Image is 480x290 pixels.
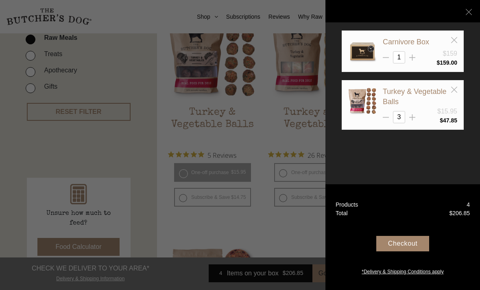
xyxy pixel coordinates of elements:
[348,37,377,65] img: Carnivore Box
[325,266,480,275] a: *Delivery & Shipping Conditions apply
[383,87,446,106] a: Turkey & Vegetable Balls
[440,117,457,124] bdi: 47.85
[437,107,457,116] div: $15.95
[436,59,440,66] span: $
[336,201,358,209] div: Products
[440,117,443,124] span: $
[449,210,452,216] span: $
[436,59,457,66] bdi: 159.00
[449,210,470,216] bdi: 206.85
[348,87,377,115] img: Turkey & Vegetable Balls
[336,209,348,218] div: Total
[383,38,429,46] a: Carnivore Box
[376,236,429,251] div: Checkout
[325,184,480,290] a: Products 4 Total $206.85 Checkout
[443,49,457,59] div: $159
[467,201,470,209] div: 4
